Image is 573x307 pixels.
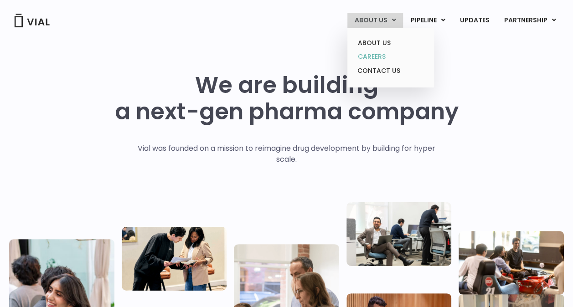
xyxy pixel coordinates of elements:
[351,64,430,78] a: CONTACT US
[346,202,452,266] img: Three people working in an office
[115,72,459,125] h1: We are building a next-gen pharma company
[351,36,430,50] a: ABOUT US
[347,13,403,28] a: ABOUT USMenu Toggle
[497,13,563,28] a: PARTNERSHIPMenu Toggle
[128,143,445,165] p: Vial was founded on a mission to reimagine drug development by building for hyper scale.
[453,13,496,28] a: UPDATES
[403,13,452,28] a: PIPELINEMenu Toggle
[122,226,227,290] img: Two people looking at a paper talking.
[351,50,430,64] a: CAREERS
[459,231,564,295] img: Group of people playing whirlyball
[14,14,50,27] img: Vial Logo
